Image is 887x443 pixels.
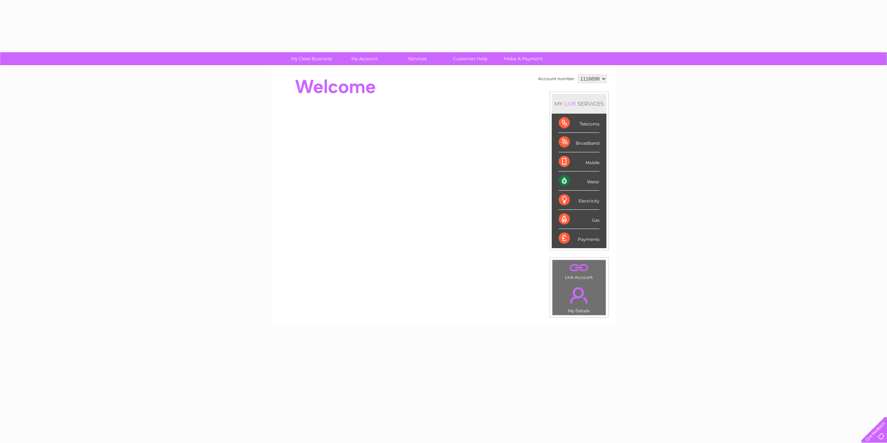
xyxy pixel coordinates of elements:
div: Gas [559,210,599,229]
td: Account number [536,73,576,85]
div: LIVE [563,100,578,107]
div: Mobile [559,152,599,171]
a: Make A Payment [495,52,552,65]
div: MY SERVICES [552,94,606,114]
a: Services [389,52,446,65]
a: My Account [336,52,393,65]
a: . [554,262,604,274]
a: My Clear Business [283,52,340,65]
td: Link Account [552,260,606,282]
a: . [554,283,604,307]
div: Broadband [559,133,599,152]
td: My Details [552,281,606,315]
div: Payments [559,229,599,248]
div: Telecoms [559,114,599,133]
a: Customer Help [442,52,499,65]
div: Electricity [559,191,599,210]
div: Water [559,171,599,191]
